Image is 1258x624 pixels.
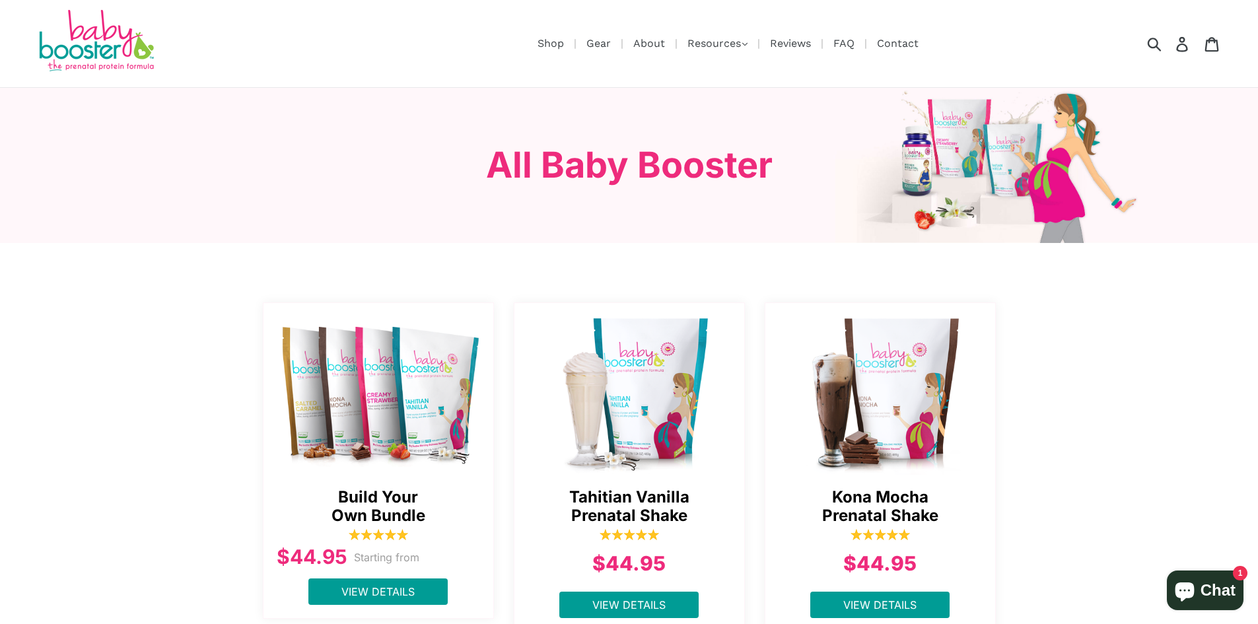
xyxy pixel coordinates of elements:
[253,144,1006,187] h3: All Baby Booster
[600,528,659,541] img: 5_stars-1-1646348089739_1200x.png
[531,35,571,52] a: Shop
[765,303,996,475] a: Kona Mocha Prenatal Shake - Ships Same Day
[36,10,155,74] img: Baby Booster Prenatal Protein Supplements
[765,310,996,475] img: Kona Mocha Prenatal Shake - Ships Same Day
[1163,571,1247,613] inbox-online-store-chat: Shopify online store chat
[277,488,480,526] span: Build Your Own Bundle
[514,310,746,475] img: Tahitian Vanilla Prenatal Shake - Ships Same Day
[580,35,617,52] a: Gear
[277,542,347,572] div: $44.95
[354,549,419,565] p: Starting from
[263,310,495,475] img: all_shakes-1644369424251_1200x.png
[1152,29,1188,58] input: Search
[843,598,917,611] span: View Details
[779,549,982,578] div: $44.95
[559,592,699,618] a: View Details
[349,528,408,541] img: 5_stars-1-1646348089739_1200x.png
[779,488,982,526] span: Kona Mocha Prenatal Shake
[810,592,950,618] a: View Details
[528,488,731,526] span: Tahitian Vanilla Prenatal Shake
[592,598,666,611] span: View Details
[308,578,448,605] a: View Details
[514,303,746,475] a: Tahitian Vanilla Prenatal Shake - Ships Same Day
[827,35,861,52] a: FAQ
[763,35,818,52] a: Reviews
[851,528,910,541] img: 5_stars-1-1646348089739_1200x.png
[341,585,415,598] span: View Details
[528,549,731,578] div: $44.95
[681,34,754,53] button: Resources
[627,35,672,52] a: About
[870,35,925,52] a: Contact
